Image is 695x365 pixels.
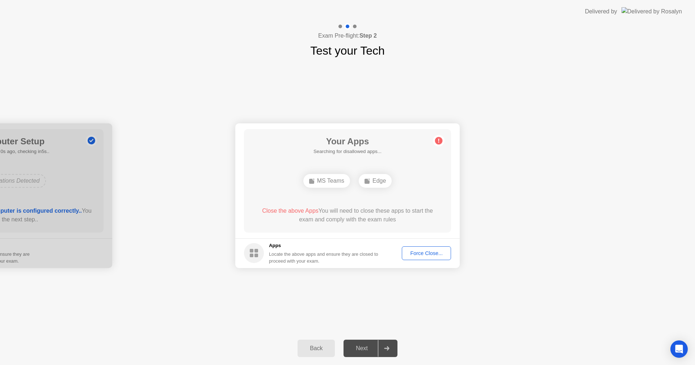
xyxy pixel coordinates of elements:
[313,148,382,155] h5: Searching for disallowed apps...
[254,207,441,224] div: You will need to close these apps to start the exam and comply with the exam rules
[404,250,448,256] div: Force Close...
[359,33,377,39] b: Step 2
[310,42,385,59] h1: Test your Tech
[269,251,379,264] div: Locate the above apps and ensure they are closed to proceed with your exam.
[300,345,333,352] div: Back
[622,7,682,16] img: Delivered by Rosalyn
[585,7,617,16] div: Delivered by
[346,345,378,352] div: Next
[344,340,397,357] button: Next
[402,246,451,260] button: Force Close...
[313,135,382,148] h1: Your Apps
[359,174,392,188] div: Edge
[269,242,379,249] h5: Apps
[298,340,335,357] button: Back
[670,340,688,358] div: Open Intercom Messenger
[318,31,377,40] h4: Exam Pre-flight:
[262,208,319,214] span: Close the above Apps
[303,174,350,188] div: MS Teams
